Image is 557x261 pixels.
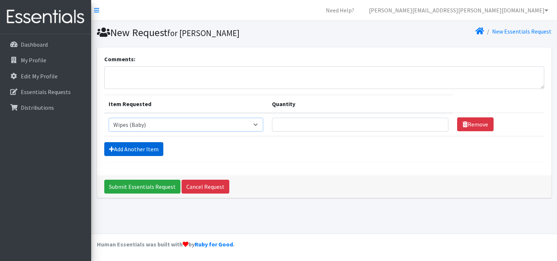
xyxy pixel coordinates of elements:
p: Distributions [21,104,54,111]
a: Add Another Item [104,142,163,156]
a: Cancel Request [182,180,229,194]
img: HumanEssentials [3,5,88,29]
a: Remove [457,117,494,131]
a: Dashboard [3,37,88,52]
a: [PERSON_NAME][EMAIL_ADDRESS][PERSON_NAME][DOMAIN_NAME] [363,3,554,17]
a: Need Help? [320,3,360,17]
p: Edit My Profile [21,73,58,80]
strong: Human Essentials was built with by . [97,241,234,248]
small: for [PERSON_NAME] [167,28,239,38]
h1: New Request [97,26,322,39]
label: Comments: [104,55,135,63]
a: Edit My Profile [3,69,88,83]
th: Item Requested [104,95,268,113]
a: Ruby for Good [195,241,233,248]
th: Quantity [268,95,452,113]
a: Distributions [3,100,88,115]
a: My Profile [3,53,88,67]
p: Essentials Requests [21,88,71,96]
a: Essentials Requests [3,85,88,99]
p: Dashboard [21,41,48,48]
a: New Essentials Request [492,28,552,35]
input: Submit Essentials Request [104,180,180,194]
p: My Profile [21,57,46,64]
